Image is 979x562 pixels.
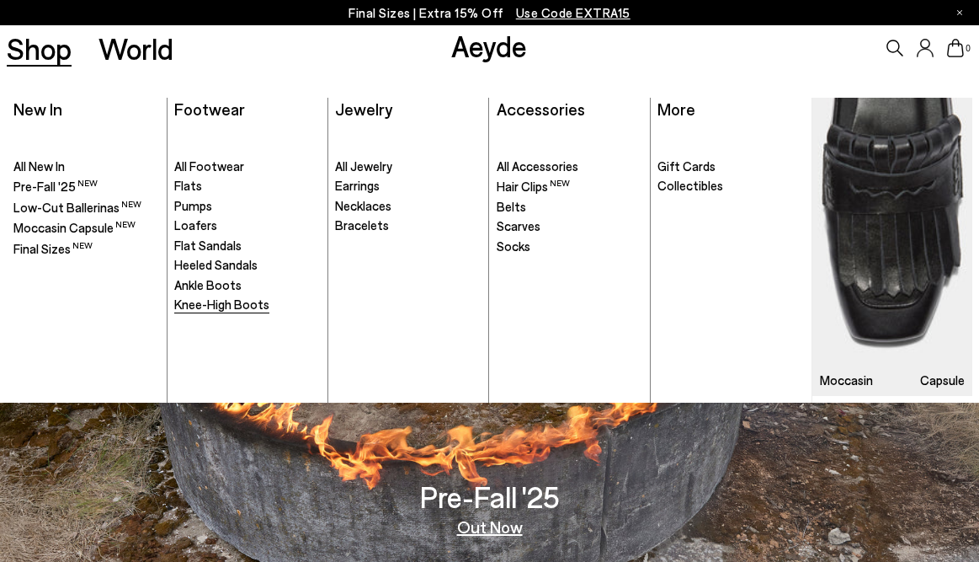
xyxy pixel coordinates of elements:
a: Pre-Fall '25 [13,178,160,195]
a: New In [13,99,62,119]
a: More [657,99,695,119]
h3: Capsule [920,374,965,387]
a: Moccasin Capsule [13,219,160,237]
span: Socks [497,238,530,254]
span: Moccasin Capsule [13,220,136,235]
a: Collectibles [657,178,805,195]
a: Shop [7,34,72,63]
span: Knee-High Boots [174,297,269,312]
span: All Footwear [174,158,244,174]
a: Gift Cards [657,158,805,175]
span: Loafers [174,217,217,233]
a: Aeyde [451,28,527,63]
span: Flat Sandals [174,238,242,253]
span: Bracelets [335,217,389,233]
a: Flats [174,178,321,195]
a: Moccasin Capsule [812,98,972,396]
span: Flats [174,178,202,193]
img: Mobile_e6eede4d-78b8-4bd1-ae2a-4197e375e133_900x.jpg [812,98,972,396]
a: Hair Clips [497,178,643,195]
span: Earrings [335,178,380,193]
a: All Accessories [497,158,643,175]
a: Scarves [497,218,643,235]
a: World [98,34,173,63]
a: Belts [497,199,643,216]
span: Scarves [497,218,540,233]
span: Belts [497,199,526,214]
span: Collectibles [657,178,723,193]
a: Earrings [335,178,482,195]
span: Ankle Boots [174,277,242,292]
a: Pumps [174,198,321,215]
a: All Jewelry [335,158,482,175]
span: All Jewelry [335,158,392,174]
a: All New In [13,158,160,175]
a: Loafers [174,217,321,234]
a: Ankle Boots [174,277,321,294]
span: Low-Cut Ballerinas [13,200,141,215]
a: Bracelets [335,217,482,234]
h3: Moccasin [820,374,873,387]
a: All Footwear [174,158,321,175]
a: Heeled Sandals [174,257,321,274]
a: Knee-High Boots [174,297,321,313]
span: All Accessories [497,158,578,174]
a: Accessories [497,99,585,119]
span: Gift Cards [657,158,716,174]
span: Navigate to /collections/ss25-final-sizes [516,5,630,20]
span: All New In [13,158,65,174]
a: Socks [497,238,643,255]
span: Pumps [174,198,212,213]
span: Pre-Fall '25 [13,179,98,194]
a: Final Sizes [13,240,160,258]
span: Necklaces [335,198,391,213]
a: Necklaces [335,198,482,215]
span: 0 [964,44,972,53]
a: Jewelry [335,99,392,119]
a: Footwear [174,99,245,119]
span: Hair Clips [497,179,570,194]
a: Flat Sandals [174,238,321,254]
p: Final Sizes | Extra 15% Off [349,3,630,24]
span: Heeled Sandals [174,257,258,272]
span: Final Sizes [13,241,93,256]
h3: Pre-Fall '25 [420,482,560,511]
a: 0 [947,39,964,57]
a: Low-Cut Ballerinas [13,199,160,217]
a: Out Now [457,518,523,535]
